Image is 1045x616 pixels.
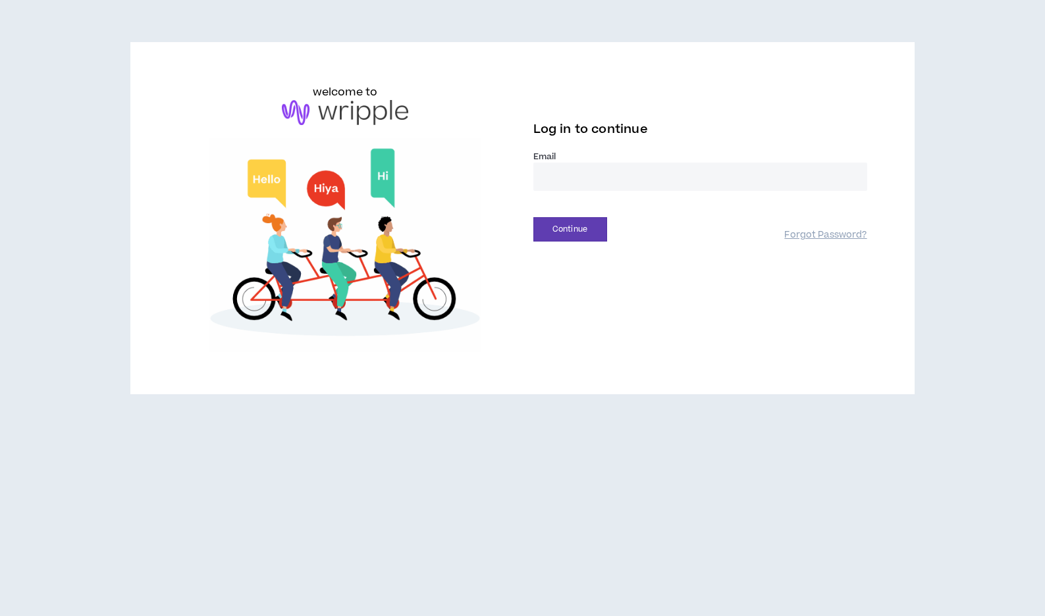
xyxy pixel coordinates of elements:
[313,84,378,100] h6: welcome to
[533,151,867,163] label: Email
[282,100,408,125] img: logo-brand.png
[533,217,607,242] button: Continue
[178,138,512,352] img: Welcome to Wripple
[533,121,648,138] span: Log in to continue
[784,229,867,242] a: Forgot Password?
